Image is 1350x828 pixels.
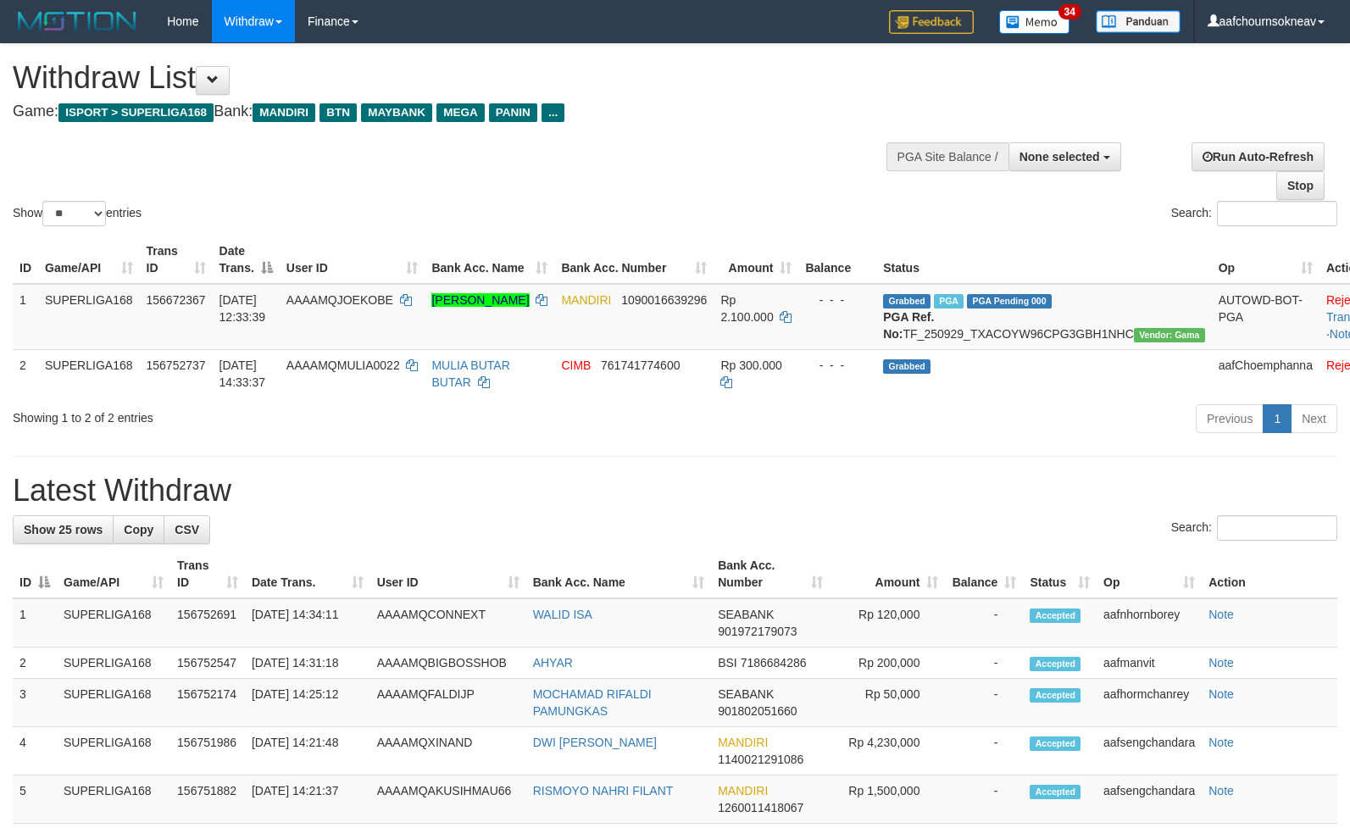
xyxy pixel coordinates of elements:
a: Copy [113,515,164,544]
td: Rp 120,000 [830,598,946,647]
span: 156752737 [147,358,206,372]
span: CSV [175,523,199,536]
span: Accepted [1030,608,1081,623]
td: AAAAMQFALDIJP [370,679,526,727]
th: Date Trans.: activate to sort column descending [213,236,280,284]
th: ID [13,236,38,284]
a: WALID ISA [533,608,592,621]
a: Note [1208,656,1234,670]
td: - [945,647,1023,679]
td: aafsengchandara [1097,775,1202,824]
span: Grabbed [883,294,931,308]
th: Balance [798,236,876,284]
td: 5 [13,775,57,824]
a: Note [1208,784,1234,797]
th: Bank Acc. Number: activate to sort column ascending [711,550,830,598]
span: PGA Pending [967,294,1052,308]
span: Show 25 rows [24,523,103,536]
span: MEGA [436,103,485,122]
span: 156672367 [147,293,206,307]
span: CIMB [561,358,591,372]
a: MULIA BUTAR BUTAR [431,358,509,389]
td: aafhormchanrey [1097,679,1202,727]
td: 1 [13,284,38,350]
td: Rp 4,230,000 [830,727,946,775]
a: 1 [1263,404,1292,433]
td: - [945,679,1023,727]
span: Marked by aafsengchandara [934,294,964,308]
label: Show entries [13,201,142,226]
th: Amount: activate to sort column ascending [830,550,946,598]
td: [DATE] 14:21:48 [245,727,370,775]
span: None selected [1019,150,1100,164]
td: AAAAMQBIGBOSSHOB [370,647,526,679]
th: Bank Acc. Name: activate to sort column ascending [425,236,554,284]
a: Next [1291,404,1337,433]
span: MANDIRI [718,784,768,797]
span: SEABANK [718,608,774,621]
td: 2 [13,349,38,397]
td: Rp 200,000 [830,647,946,679]
span: ... [542,103,564,122]
td: Rp 1,500,000 [830,775,946,824]
td: SUPERLIGA168 [57,727,170,775]
a: Note [1208,608,1234,621]
th: Op: activate to sort column ascending [1212,236,1319,284]
span: MANDIRI [718,736,768,749]
td: [DATE] 14:25:12 [245,679,370,727]
div: Showing 1 to 2 of 2 entries [13,403,550,426]
span: 34 [1058,4,1081,19]
th: Trans ID: activate to sort column ascending [170,550,245,598]
a: Note [1208,687,1234,701]
th: User ID: activate to sort column ascending [280,236,425,284]
td: 3 [13,679,57,727]
a: Show 25 rows [13,515,114,544]
label: Search: [1171,515,1337,541]
img: Feedback.jpg [889,10,974,34]
td: TF_250929_TXACOYW96CPG3GBH1NHC [876,284,1211,350]
input: Search: [1217,515,1337,541]
img: panduan.png [1096,10,1181,33]
td: aafmanvit [1097,647,1202,679]
span: AAAAMQMULIA0022 [286,358,400,372]
a: Stop [1276,171,1325,200]
span: Copy 1140021291086 to clipboard [718,753,803,766]
td: 4 [13,727,57,775]
span: Copy 901802051660 to clipboard [718,704,797,718]
td: [DATE] 14:34:11 [245,598,370,647]
img: Button%20Memo.svg [999,10,1070,34]
span: Accepted [1030,688,1081,703]
th: Status [876,236,1211,284]
img: MOTION_logo.png [13,8,142,34]
a: Run Auto-Refresh [1192,142,1325,171]
span: ISPORT > SUPERLIGA168 [58,103,214,122]
a: MOCHAMAD RIFALDI PAMUNGKAS [533,687,652,718]
span: Copy [124,523,153,536]
span: PANIN [489,103,537,122]
a: [PERSON_NAME] [431,293,529,307]
span: MAYBANK [361,103,432,122]
span: Accepted [1030,736,1081,751]
a: CSV [164,515,210,544]
h1: Latest Withdraw [13,474,1337,508]
span: Vendor URL: https://trx31.1velocity.biz [1134,328,1205,342]
span: BTN [319,103,357,122]
span: Accepted [1030,785,1081,799]
span: Copy 1260011418067 to clipboard [718,801,803,814]
th: Action [1202,550,1337,598]
td: aafChoemphanna [1212,349,1319,397]
td: SUPERLIGA168 [57,647,170,679]
span: Copy 761741774600 to clipboard [601,358,680,372]
span: Copy 901972179073 to clipboard [718,625,797,638]
label: Search: [1171,201,1337,226]
div: PGA Site Balance / [886,142,1008,171]
th: User ID: activate to sort column ascending [370,550,526,598]
td: Rp 50,000 [830,679,946,727]
td: SUPERLIGA168 [57,775,170,824]
td: [DATE] 14:21:37 [245,775,370,824]
div: - - - [805,292,869,308]
span: Rp 2.100.000 [720,293,773,324]
span: BSI [718,656,737,670]
div: - - - [805,357,869,374]
th: Game/API: activate to sort column ascending [38,236,140,284]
